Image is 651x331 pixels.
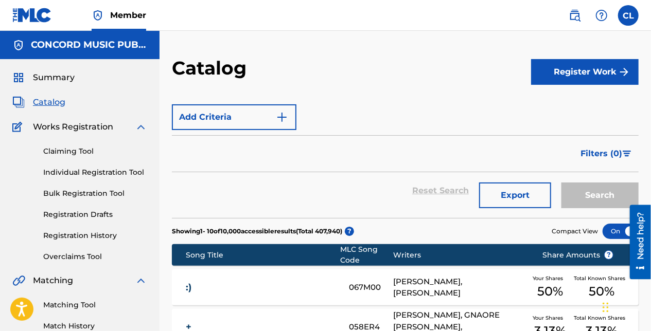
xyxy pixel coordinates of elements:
[603,292,609,323] div: Drag
[533,314,567,322] span: Your Shares
[618,66,630,78] img: f7272a7cc735f4ea7f67.svg
[574,141,639,167] button: Filters (0)
[589,282,614,301] span: 50 %
[574,274,629,282] span: Total Known Shares
[345,227,354,236] span: ?
[11,7,25,54] div: Need help?
[340,244,393,266] div: MLC Song Code
[43,209,147,220] a: Registration Drafts
[172,227,342,236] p: Showing 1 - 10 of 10,000 accessible results (Total 407,940 )
[43,188,147,199] a: Bulk Registration Tool
[135,121,147,133] img: expand
[393,250,526,261] div: Writers
[172,57,252,80] h2: Catalog
[349,282,393,293] div: 067M00
[600,282,651,331] iframe: Chat Widget
[569,9,581,22] img: search
[12,121,26,133] img: Works Registration
[186,282,335,293] a: :)
[31,39,147,51] h5: CONCORD MUSIC PUBLISHING LLC
[43,300,147,310] a: Matching Tool
[542,250,613,261] span: Share Amounts
[33,274,73,287] span: Matching
[12,71,75,84] a: SummarySummary
[537,282,563,301] span: 50 %
[33,121,113,133] span: Works Registration
[12,274,25,287] img: Matching
[276,111,288,123] img: 9d2ae6d4665cec9f34b9.svg
[172,99,639,218] form: Search Form
[12,8,52,23] img: MLC Logo
[565,5,585,26] a: Public Search
[172,104,296,130] button: Add Criteria
[479,182,551,208] button: Export
[623,151,631,157] img: filter
[33,96,65,108] span: Catalog
[12,39,25,51] img: Accounts
[552,227,598,236] span: Compact View
[135,274,147,287] img: expand
[574,314,629,322] span: Total Known Shares
[43,230,147,241] a: Registration History
[393,276,526,299] div: [PERSON_NAME], [PERSON_NAME]
[33,71,75,84] span: Summary
[618,5,639,26] div: User Menu
[580,148,622,160] span: Filters ( 0 )
[533,274,567,282] span: Your Shares
[110,9,146,21] span: Member
[43,146,147,157] a: Claiming Tool
[531,59,639,85] button: Register Work
[12,96,65,108] a: CatalogCatalog
[43,251,147,262] a: Overclaims Tool
[12,96,25,108] img: Catalog
[43,167,147,178] a: Individual Registration Tool
[595,9,608,22] img: help
[92,9,104,22] img: Top Rightsholder
[622,205,651,280] iframe: Resource Center
[605,251,613,259] span: ?
[12,71,25,84] img: Summary
[186,250,340,261] div: Song Title
[591,5,612,26] div: Help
